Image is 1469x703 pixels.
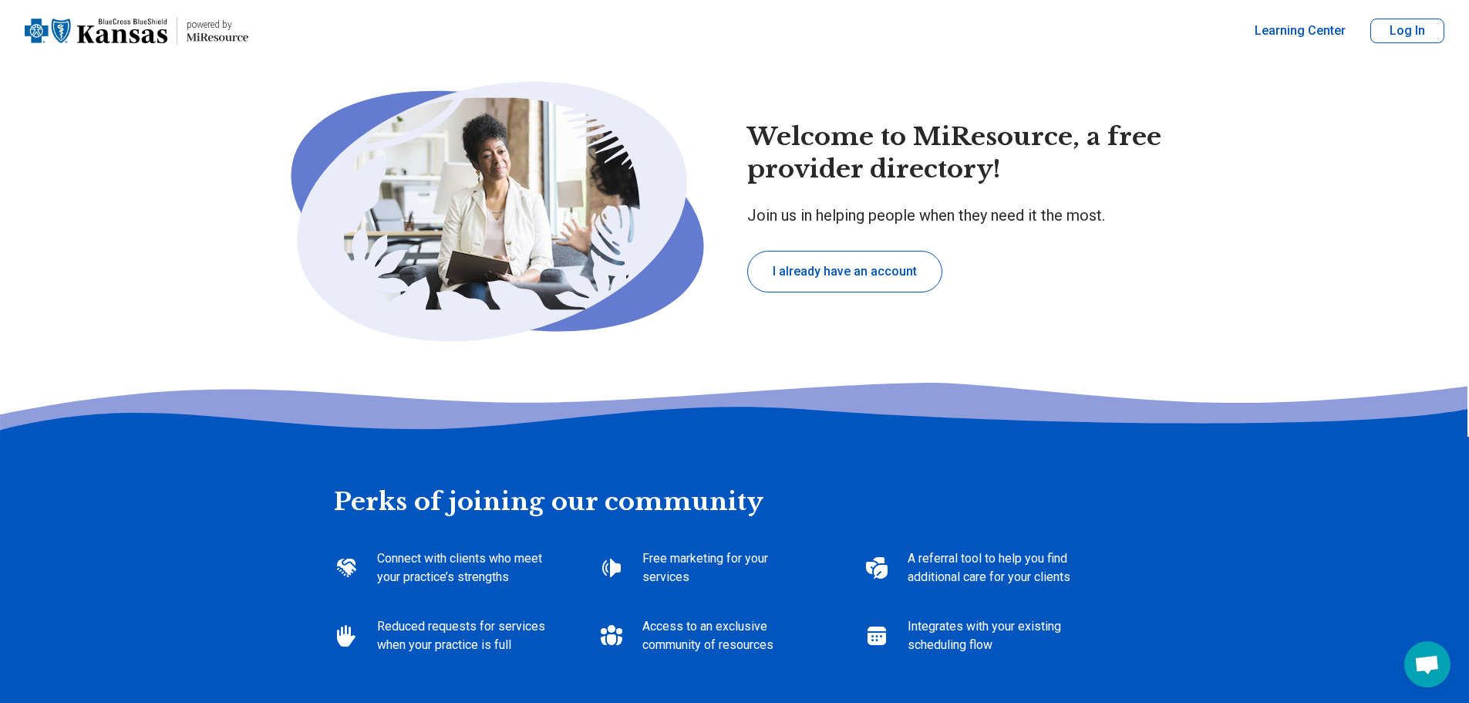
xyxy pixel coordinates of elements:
p: Access to an exclusive community of resources [642,617,815,654]
p: A referral tool to help you find additional care for your clients [908,549,1080,586]
h1: Welcome to MiResource, a free provider directory! [747,121,1204,185]
p: Integrates with your existing scheduling flow [908,617,1080,654]
p: Reduced requests for services when your practice is full [377,617,550,654]
p: Join us in helping people when they need it the most. [747,204,1204,226]
p: powered by [187,19,248,31]
p: Connect with clients who meet your practice’s strengths [377,549,550,586]
button: I already have an account [747,251,942,292]
div: Open chat [1404,641,1450,688]
h2: Perks of joining our community [334,437,1136,519]
a: Learning Center [1255,22,1346,40]
a: Home page [25,6,248,56]
p: Free marketing for your services [642,549,815,586]
button: Log In [1370,19,1444,43]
